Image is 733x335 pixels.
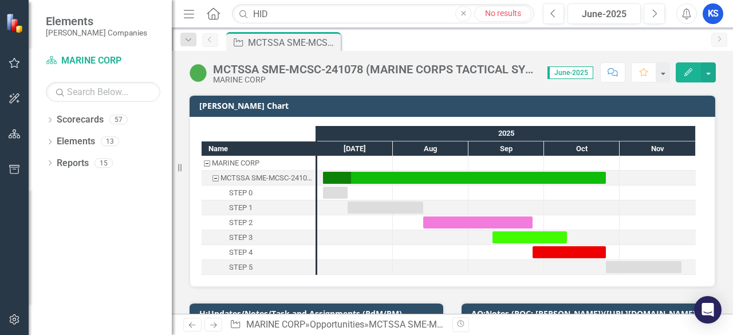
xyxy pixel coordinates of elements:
[46,28,147,37] small: [PERSON_NAME] Companies
[220,171,312,186] div: MCTSSA SME-MCSC-241078 (MARINE CORPS TACTICAL SYSTEMS SUPPORT ACTIVITY SUBJECT MATTER EXPERTS)
[213,63,536,76] div: MCTSSA SME-MCSC-241078 (MARINE CORPS TACTICAL SYSTEMS SUPPORT ACTIVITY SUBJECT MATTER EXPERTS)
[202,245,316,260] div: Task: Start date: 2025-09-26 End date: 2025-10-26
[393,141,468,156] div: Aug
[57,135,95,148] a: Elements
[202,230,316,245] div: Task: Start date: 2025-09-10 End date: 2025-10-10
[202,186,316,200] div: STEP 0
[189,64,207,82] img: Active
[533,246,606,258] div: Task: Start date: 2025-09-26 End date: 2025-10-26
[202,230,316,245] div: STEP 3
[229,186,253,200] div: STEP 0
[46,14,147,28] span: Elements
[246,319,305,330] a: MARINE CORP
[620,141,696,156] div: Nov
[202,215,316,230] div: Task: Start date: 2025-08-13 End date: 2025-09-26
[199,309,438,318] h3: H:Updates/Notes/Task and Assignments (PdM/PM)
[547,66,593,79] span: June-2025
[475,7,531,19] div: No results
[544,141,620,156] div: Oct
[471,309,710,318] h3: AQ:Notes (POC: [PERSON_NAME])([URL][DOMAIN_NAME])
[202,156,316,171] div: MARINE CORP
[202,171,316,186] div: Task: Start date: 2025-07-03 End date: 2025-10-26
[202,186,316,200] div: Task: Start date: 2025-07-03 End date: 2025-07-13
[317,126,696,141] div: 2025
[202,156,316,171] div: Task: MARINE CORP Start date: 2025-07-03 End date: 2025-07-04
[229,215,253,230] div: STEP 2
[202,171,316,186] div: MCTSSA SME-MCSC-241078 (MARINE CORPS TACTICAL SYSTEMS SUPPORT ACTIVITY SUBJECT MATTER EXPERTS)
[310,319,364,330] a: Opportunities
[202,141,316,156] div: Name
[46,54,160,68] a: MARINE CORP
[317,141,393,156] div: Jul
[323,187,348,199] div: Task: Start date: 2025-07-03 End date: 2025-07-13
[323,172,606,184] div: Task: Start date: 2025-07-03 End date: 2025-10-26
[232,4,534,24] input: Search ClearPoint...
[101,137,119,147] div: 13
[57,157,89,170] a: Reports
[492,231,567,243] div: Task: Start date: 2025-09-10 End date: 2025-10-10
[199,101,710,110] h3: [PERSON_NAME] Chart
[229,245,253,260] div: STEP 4
[606,261,681,273] div: Task: Start date: 2025-10-26 End date: 2025-11-25
[202,215,316,230] div: STEP 2
[229,260,253,275] div: STEP 5
[94,158,113,168] div: 15
[109,115,128,125] div: 57
[213,76,536,84] div: MARINE CORP
[57,113,104,127] a: Scorecards
[568,3,641,24] button: June-2025
[703,3,723,24] button: KS
[202,200,316,215] div: Task: Start date: 2025-07-13 End date: 2025-08-13
[46,82,160,102] input: Search Below...
[230,318,444,332] div: » »
[423,216,533,228] div: Task: Start date: 2025-08-13 End date: 2025-09-26
[248,36,338,50] div: MCTSSA SME-MCSC-241078 (MARINE CORPS TACTICAL SYSTEMS SUPPORT ACTIVITY SUBJECT MATTER EXPERTS)
[572,7,637,21] div: June-2025
[229,230,253,245] div: STEP 3
[212,156,259,171] div: MARINE CORP
[348,202,423,214] div: Task: Start date: 2025-07-13 End date: 2025-08-13
[474,6,531,22] a: No results
[202,260,316,275] div: Task: Start date: 2025-10-26 End date: 2025-11-25
[694,296,722,324] div: Open Intercom Messenger
[6,13,26,33] img: ClearPoint Strategy
[468,141,544,156] div: Sep
[202,260,316,275] div: STEP 5
[229,200,253,215] div: STEP 1
[202,245,316,260] div: STEP 4
[202,200,316,215] div: STEP 1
